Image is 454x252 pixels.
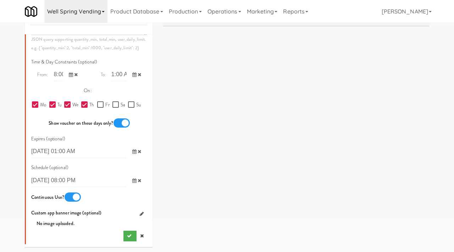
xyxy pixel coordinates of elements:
[32,101,46,110] label: Mo
[31,36,146,51] small: JSON query supporting quantity_min, total_min, user_daily_limit. e.g. {"quantity_min":2, "total_m...
[84,86,92,95] label: On:
[112,102,121,108] input: Sa
[25,5,37,18] img: Micromart
[97,101,110,110] label: Fr
[49,102,57,108] input: Tu
[128,101,141,110] label: Su
[31,163,68,172] label: Schedule (optional)
[31,68,54,81] span: From:
[97,102,105,108] input: Fr
[32,102,40,108] input: Mo
[31,135,65,144] label: Expires (optional)
[81,101,94,110] label: Th
[128,102,136,108] input: Su
[31,192,84,203] div: Continuous Use?
[31,145,127,158] input: Expires
[112,101,125,110] label: Sa
[95,68,111,81] span: To:
[31,174,127,187] input: Schedule
[31,209,101,216] span: Custom app banner image (optional)
[37,219,147,228] div: No image uploaded.
[31,118,147,129] div: Show voucher on these days only?
[64,102,72,108] input: We
[81,102,89,108] input: Th
[64,101,78,110] label: We
[31,58,97,67] label: Time & Day Constraints (optional)
[49,101,61,110] label: Tu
